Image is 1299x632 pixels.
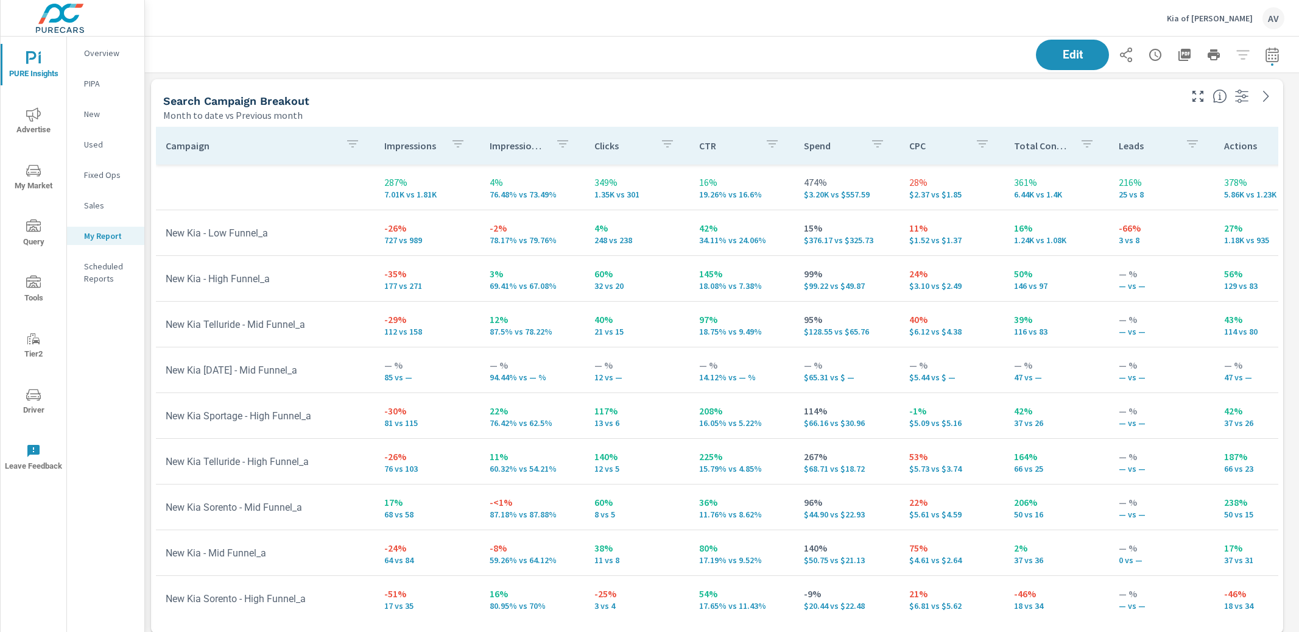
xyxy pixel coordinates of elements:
p: 94.44% vs — % [490,372,575,382]
div: New [67,105,144,123]
p: New [84,108,135,120]
p: $50.75 vs $21.13 [804,555,889,565]
p: 40% [909,312,994,327]
p: Sales [84,199,135,211]
p: 87.18% vs 87.88% [490,510,575,519]
div: nav menu [1,37,66,485]
p: -26% [384,449,470,464]
p: 69.41% vs 67.08% [490,281,575,291]
p: 47 vs — [1014,372,1099,382]
p: 2% [1014,541,1099,555]
p: 60% [594,495,680,510]
p: 60.32% vs 54.21% [490,464,575,474]
p: $2.37 vs $1.85 [909,190,994,199]
p: 32 vs 20 [594,281,680,291]
p: — % [1119,312,1204,327]
p: 3% [490,266,575,281]
p: 12 vs — [594,372,680,382]
p: $3.10 vs $2.49 [909,281,994,291]
p: 18.08% vs 7.38% [699,281,784,291]
span: Advertise [4,107,63,137]
p: $99.22 vs $49.87 [804,281,889,291]
p: 206% [1014,495,1099,510]
p: 474% [804,175,889,190]
p: 17.19% vs 9.52% [699,555,784,565]
p: 25 vs 8 [1119,190,1204,199]
p: -51% [384,586,470,601]
p: 287% [384,175,470,190]
p: 12 vs 5 [594,464,680,474]
p: -8% [490,541,575,555]
button: Print Report [1202,43,1226,67]
p: 267% [804,449,889,464]
p: 54% [699,586,784,601]
p: 8 vs 5 [594,510,680,519]
p: 18.75% vs 9.49% [699,327,784,336]
p: Total Conversions [1014,140,1070,152]
p: 1.24K vs 1.08K [1014,235,1099,245]
p: 19.26% vs 16.6% [699,190,784,199]
p: Actions [1224,140,1280,152]
p: 76.42% vs 62.5% [490,418,575,428]
p: 85 vs — [384,372,470,382]
p: 11% [490,449,575,464]
p: $4.61 vs $2.64 [909,555,994,565]
p: 60% [594,266,680,281]
p: $5.44 vs $ — [909,372,994,382]
p: -35% [384,266,470,281]
div: PIPA [67,74,144,93]
button: Select Date Range [1260,43,1284,67]
td: New Kia Sportage - High Funnel_a [156,400,375,431]
div: Overview [67,44,144,62]
p: 13 vs 6 [594,418,680,428]
p: 18 vs 34 [1014,601,1099,611]
p: -25% [594,586,680,601]
p: 53% [909,449,994,464]
p: 225% [699,449,784,464]
p: 59.26% vs 64.12% [490,555,575,565]
p: 80% [699,541,784,555]
p: 140% [594,449,680,464]
p: $6.81 vs $5.62 [909,601,994,611]
p: 17 vs 35 [384,601,470,611]
p: Month to date vs Previous month [163,108,303,122]
p: $20.44 vs $22.48 [804,601,889,611]
p: 39% [1014,312,1099,327]
p: -24% [384,541,470,555]
p: 140% [804,541,889,555]
p: Used [84,138,135,151]
p: 97% [699,312,784,327]
span: Tools [4,275,63,305]
p: 40% [594,312,680,327]
p: 11% [909,221,994,235]
p: Leads [1119,140,1175,152]
p: 11.76% vs 8.62% [699,510,784,519]
p: 3 vs 8 [1119,235,1204,245]
p: $6.12 vs $4.38 [909,327,994,336]
p: — % [1119,358,1204,372]
p: Impressions [384,140,440,152]
span: Driver [4,388,63,417]
p: 112 vs 158 [384,327,470,336]
p: -46% [1014,586,1099,601]
p: 24% [909,266,994,281]
div: Fixed Ops [67,166,144,184]
td: New Kia Sorento - High Funnel_a [156,583,375,614]
p: 248 vs 238 [594,235,680,245]
p: — % [804,358,889,372]
button: Edit [1036,40,1109,70]
p: 15.79% vs 4.85% [699,464,784,474]
p: — % [1014,358,1099,372]
p: 164% [1014,449,1099,464]
p: — % [1119,266,1204,281]
p: CTR [699,140,755,152]
p: 16% [699,175,784,190]
p: 21% [909,586,994,601]
p: 22% [490,403,575,418]
p: $5.73 vs $3.74 [909,464,994,474]
p: — % [1119,495,1204,510]
p: Scheduled Reports [84,260,135,285]
p: 17% [384,495,470,510]
p: -66% [1119,221,1204,235]
p: — % [594,358,680,372]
